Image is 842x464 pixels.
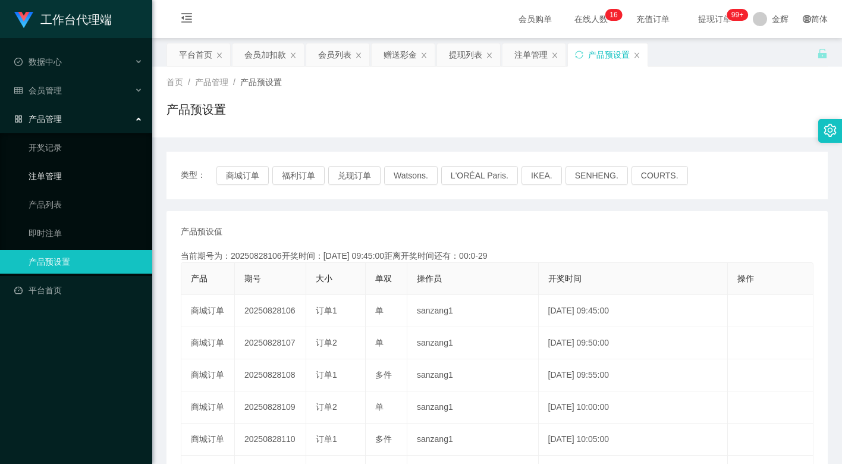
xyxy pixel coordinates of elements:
[375,274,392,283] span: 单双
[316,370,337,380] span: 订单1
[29,250,143,274] a: 产品预设置
[375,370,392,380] span: 多件
[14,86,62,95] span: 会员管理
[824,124,837,137] i: 图标: setting
[633,52,640,59] i: 图标: close
[14,12,33,29] img: logo.9652507e.png
[449,43,482,66] div: 提现列表
[14,114,62,124] span: 产品管理
[235,391,306,424] td: 20250828109
[166,77,183,87] span: 首页
[29,193,143,217] a: 产品列表
[539,295,728,327] td: [DATE] 09:45:00
[539,327,728,359] td: [DATE] 09:50:00
[181,295,235,327] td: 商城订单
[441,166,518,185] button: L'ORÉAL Paris.
[316,338,337,347] span: 订单2
[737,274,754,283] span: 操作
[181,359,235,391] td: 商城订单
[551,52,558,59] i: 图标: close
[290,52,297,59] i: 图标: close
[316,306,337,315] span: 订单1
[14,14,112,24] a: 工作台代理端
[29,221,143,245] a: 即时注单
[318,43,351,66] div: 会员列表
[166,101,226,118] h1: 产品预设置
[548,274,582,283] span: 开奖时间
[316,402,337,412] span: 订单2
[375,338,384,347] span: 单
[188,77,190,87] span: /
[727,9,748,21] sup: 978
[539,359,728,391] td: [DATE] 09:55:00
[181,327,235,359] td: 商城订单
[14,57,62,67] span: 数据中心
[817,48,828,59] i: 图标: unlock
[181,225,222,238] span: 产品预设值
[609,9,614,21] p: 1
[195,77,228,87] span: 产品管理
[630,15,676,23] span: 充值订单
[14,86,23,95] i: 图标: table
[216,166,269,185] button: 商城订单
[355,52,362,59] i: 图标: close
[14,115,23,123] i: 图标: appstore-o
[29,164,143,188] a: 注单管理
[181,424,235,456] td: 商城订单
[166,1,207,39] i: 图标: menu-fold
[631,166,688,185] button: COURTS.
[14,278,143,302] a: 图标: dashboard平台首页
[407,359,539,391] td: sanzang1
[486,52,493,59] i: 图标: close
[181,250,813,262] div: 当前期号为：20250828106开奖时间：[DATE] 09:45:00距离开奖时间还有：00:0-29
[328,166,381,185] button: 兑现订单
[514,43,548,66] div: 注单管理
[614,9,618,21] p: 6
[235,359,306,391] td: 20250828108
[235,295,306,327] td: 20250828106
[179,43,212,66] div: 平台首页
[420,52,428,59] i: 图标: close
[240,77,282,87] span: 产品预设置
[181,391,235,424] td: 商城订单
[407,327,539,359] td: sanzang1
[605,9,622,21] sup: 16
[235,327,306,359] td: 20250828107
[244,274,261,283] span: 期号
[181,166,216,185] span: 类型：
[384,43,417,66] div: 赠送彩金
[233,77,235,87] span: /
[692,15,737,23] span: 提现订单
[244,43,286,66] div: 会员加扣款
[235,424,306,456] td: 20250828110
[407,391,539,424] td: sanzang1
[29,136,143,159] a: 开奖记录
[521,166,562,185] button: IKEA.
[316,274,332,283] span: 大小
[375,402,384,412] span: 单
[407,295,539,327] td: sanzang1
[375,306,384,315] span: 单
[539,391,728,424] td: [DATE] 10:00:00
[803,15,811,23] i: 图标: global
[407,424,539,456] td: sanzang1
[588,43,630,66] div: 产品预设置
[40,1,112,39] h1: 工作台代理端
[272,166,325,185] button: 福利订单
[384,166,438,185] button: Watsons.
[565,166,628,185] button: SENHENG.
[316,434,337,444] span: 订单1
[575,51,583,59] i: 图标: sync
[14,58,23,66] i: 图标: check-circle-o
[375,434,392,444] span: 多件
[216,52,223,59] i: 图标: close
[417,274,442,283] span: 操作员
[539,424,728,456] td: [DATE] 10:05:00
[191,274,208,283] span: 产品
[568,15,614,23] span: 在线人数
